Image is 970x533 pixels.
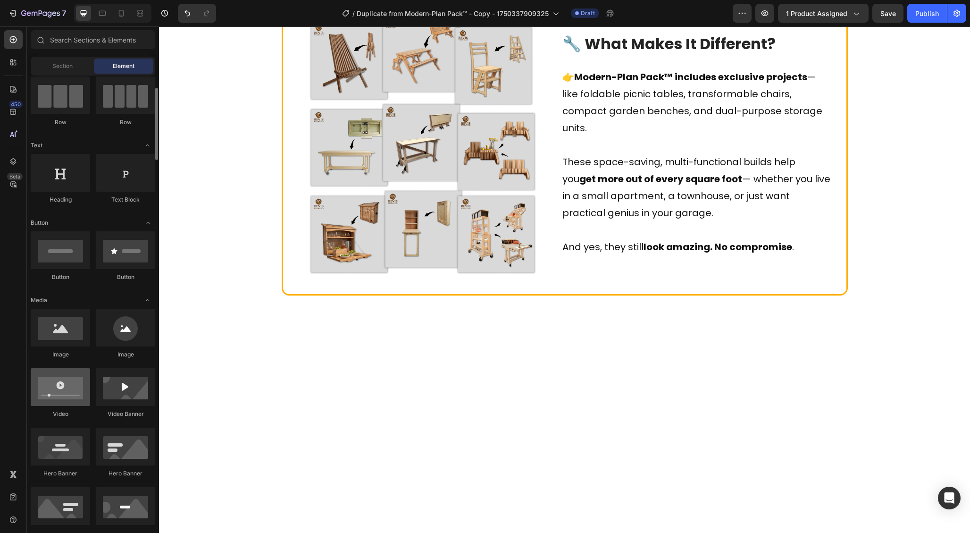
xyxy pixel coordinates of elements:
span: Element [113,62,134,70]
span: Section [52,62,73,70]
span: Draft [581,9,595,17]
div: Button [31,273,90,281]
strong: look amazing. No compromise [485,214,633,227]
input: Search Sections & Elements [31,30,155,49]
p: 7 [62,8,66,19]
p: 👉 — like foldable picnic tables, transformable chairs, compact garden benches, and dual-purpose s... [403,42,671,110]
strong: get more out of every square foot [420,146,583,159]
p: These space-saving, multi-functional builds help you — whether you live in a small apartment, a t... [403,127,671,195]
div: Row [96,118,155,127]
div: Hero Banner [31,469,90,478]
div: Row [31,118,90,127]
button: 7 [4,4,70,23]
div: Beta [7,173,23,180]
div: Undo/Redo [178,4,216,23]
span: Text [31,141,42,150]
h2: 🔧 What Makes It Different? [402,5,672,30]
div: Image [31,350,90,359]
div: Hero Banner [96,469,155,478]
p: And yes, they still . [403,212,671,229]
div: 450 [9,101,23,108]
span: Duplicate from Modern-Plan Pack™ - Copy - 1750337909325 [357,8,549,18]
button: Publish [907,4,947,23]
iframe: Design area [159,26,970,533]
div: Button [96,273,155,281]
span: Media [31,296,47,305]
span: 1 product assigned [786,8,847,18]
div: Video Banner [96,410,155,418]
div: Publish [915,8,939,18]
div: Text Block [96,195,155,204]
span: Toggle open [140,215,155,230]
div: Open Intercom Messenger [938,487,961,509]
div: Heading [31,195,90,204]
div: Video [31,410,90,418]
span: Toggle open [140,293,155,308]
span: Toggle open [140,138,155,153]
button: 1 product assigned [778,4,869,23]
strong: Modern-Plan Pack™ includes exclusive projects [415,44,648,57]
span: Button [31,219,48,227]
button: Save [872,4,903,23]
span: / [352,8,355,18]
span: Save [880,9,896,17]
div: Image [96,350,155,359]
